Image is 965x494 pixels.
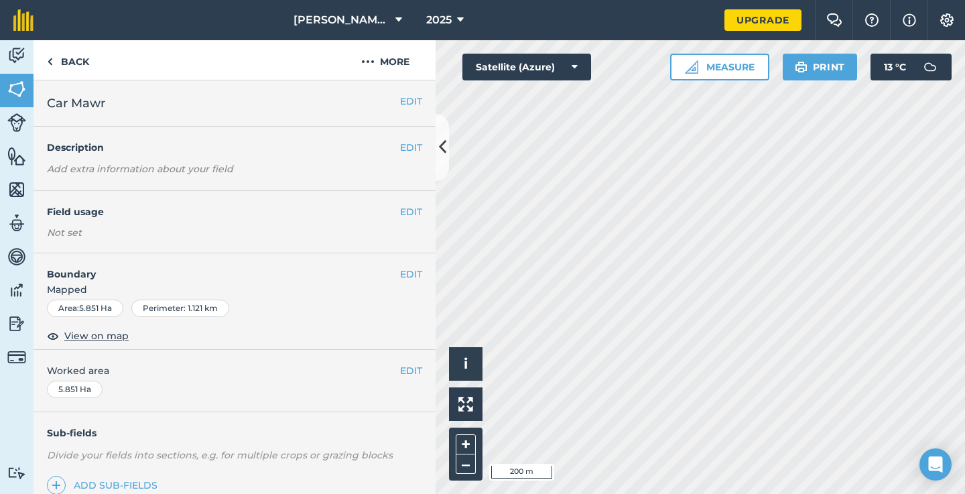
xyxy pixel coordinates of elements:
img: svg+xml;base64,PD94bWwgdmVyc2lvbj0iMS4wIiBlbmNvZGluZz0idXRmLTgiPz4KPCEtLSBHZW5lcmF0b3I6IEFkb2JlIE... [917,54,944,80]
img: svg+xml;base64,PD94bWwgdmVyc2lvbj0iMS4wIiBlbmNvZGluZz0idXRmLTgiPz4KPCEtLSBHZW5lcmF0b3I6IEFkb2JlIE... [7,213,26,233]
img: svg+xml;base64,PD94bWwgdmVyc2lvbj0iMS4wIiBlbmNvZGluZz0idXRmLTgiPz4KPCEtLSBHZW5lcmF0b3I6IEFkb2JlIE... [7,467,26,479]
img: svg+xml;base64,PD94bWwgdmVyc2lvbj0iMS4wIiBlbmNvZGluZz0idXRmLTgiPz4KPCEtLSBHZW5lcmF0b3I6IEFkb2JlIE... [7,280,26,300]
img: A question mark icon [864,13,880,27]
img: svg+xml;base64,PHN2ZyB4bWxucz0iaHR0cDovL3d3dy53My5vcmcvMjAwMC9zdmciIHdpZHRoPSI1NiIgaGVpZ2h0PSI2MC... [7,79,26,99]
img: svg+xml;base64,PHN2ZyB4bWxucz0iaHR0cDovL3d3dy53My5vcmcvMjAwMC9zdmciIHdpZHRoPSIxOSIgaGVpZ2h0PSIyNC... [795,59,808,75]
img: svg+xml;base64,PD94bWwgdmVyc2lvbj0iMS4wIiBlbmNvZGluZz0idXRmLTgiPz4KPCEtLSBHZW5lcmF0b3I6IEFkb2JlIE... [7,113,26,132]
img: fieldmargin Logo [13,9,34,31]
button: + [456,434,476,454]
button: – [456,454,476,474]
button: 13 °C [871,54,952,80]
img: svg+xml;base64,PHN2ZyB4bWxucz0iaHR0cDovL3d3dy53My5vcmcvMjAwMC9zdmciIHdpZHRoPSIxOCIgaGVpZ2h0PSIyNC... [47,328,59,344]
img: Four arrows, one pointing top left, one top right, one bottom right and the last bottom left [458,397,473,412]
em: Add extra information about your field [47,163,233,175]
span: Car Mawr [47,94,105,113]
img: svg+xml;base64,PD94bWwgdmVyc2lvbj0iMS4wIiBlbmNvZGluZz0idXRmLTgiPz4KPCEtLSBHZW5lcmF0b3I6IEFkb2JlIE... [7,247,26,267]
img: svg+xml;base64,PD94bWwgdmVyc2lvbj0iMS4wIiBlbmNvZGluZz0idXRmLTgiPz4KPCEtLSBHZW5lcmF0b3I6IEFkb2JlIE... [7,314,26,334]
div: Area : 5.851 Ha [47,300,123,317]
img: Ruler icon [685,60,698,74]
img: svg+xml;base64,PHN2ZyB4bWxucz0iaHR0cDovL3d3dy53My5vcmcvMjAwMC9zdmciIHdpZHRoPSI1NiIgaGVpZ2h0PSI2MC... [7,146,26,166]
div: 5.851 Ha [47,381,103,398]
span: 13 ° C [884,54,906,80]
button: i [449,347,482,381]
img: svg+xml;base64,PHN2ZyB4bWxucz0iaHR0cDovL3d3dy53My5vcmcvMjAwMC9zdmciIHdpZHRoPSIxNCIgaGVpZ2h0PSIyNC... [52,477,61,493]
img: svg+xml;base64,PD94bWwgdmVyc2lvbj0iMS4wIiBlbmNvZGluZz0idXRmLTgiPz4KPCEtLSBHZW5lcmF0b3I6IEFkb2JlIE... [7,46,26,66]
img: Two speech bubbles overlapping with the left bubble in the forefront [826,13,842,27]
span: Worked area [47,363,422,378]
span: View on map [64,328,129,343]
button: More [335,40,436,80]
h4: Field usage [47,204,400,219]
a: Upgrade [724,9,801,31]
button: Satellite (Azure) [462,54,591,80]
h4: Boundary [34,253,400,282]
span: i [464,355,468,372]
button: EDIT [400,140,422,155]
button: EDIT [400,267,422,282]
span: 2025 [426,12,452,28]
img: svg+xml;base64,PHN2ZyB4bWxucz0iaHR0cDovL3d3dy53My5vcmcvMjAwMC9zdmciIHdpZHRoPSI1NiIgaGVpZ2h0PSI2MC... [7,180,26,200]
h4: Description [47,140,422,155]
span: [PERSON_NAME] [PERSON_NAME] [294,12,390,28]
button: EDIT [400,363,422,378]
span: Mapped [34,282,436,297]
button: Print [783,54,858,80]
img: svg+xml;base64,PHN2ZyB4bWxucz0iaHR0cDovL3d3dy53My5vcmcvMjAwMC9zdmciIHdpZHRoPSI5IiBoZWlnaHQ9IjI0Ii... [47,54,53,70]
button: View on map [47,328,129,344]
div: Open Intercom Messenger [919,448,952,481]
button: Measure [670,54,769,80]
a: Back [34,40,103,80]
button: EDIT [400,204,422,219]
div: Not set [47,226,422,239]
img: A cog icon [939,13,955,27]
h4: Sub-fields [34,426,436,440]
img: svg+xml;base64,PD94bWwgdmVyc2lvbj0iMS4wIiBlbmNvZGluZz0idXRmLTgiPz4KPCEtLSBHZW5lcmF0b3I6IEFkb2JlIE... [7,348,26,367]
button: EDIT [400,94,422,109]
div: Perimeter : 1.121 km [131,300,229,317]
img: svg+xml;base64,PHN2ZyB4bWxucz0iaHR0cDovL3d3dy53My5vcmcvMjAwMC9zdmciIHdpZHRoPSIyMCIgaGVpZ2h0PSIyNC... [361,54,375,70]
em: Divide your fields into sections, e.g. for multiple crops or grazing blocks [47,449,393,461]
img: svg+xml;base64,PHN2ZyB4bWxucz0iaHR0cDovL3d3dy53My5vcmcvMjAwMC9zdmciIHdpZHRoPSIxNyIgaGVpZ2h0PSIxNy... [903,12,916,28]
